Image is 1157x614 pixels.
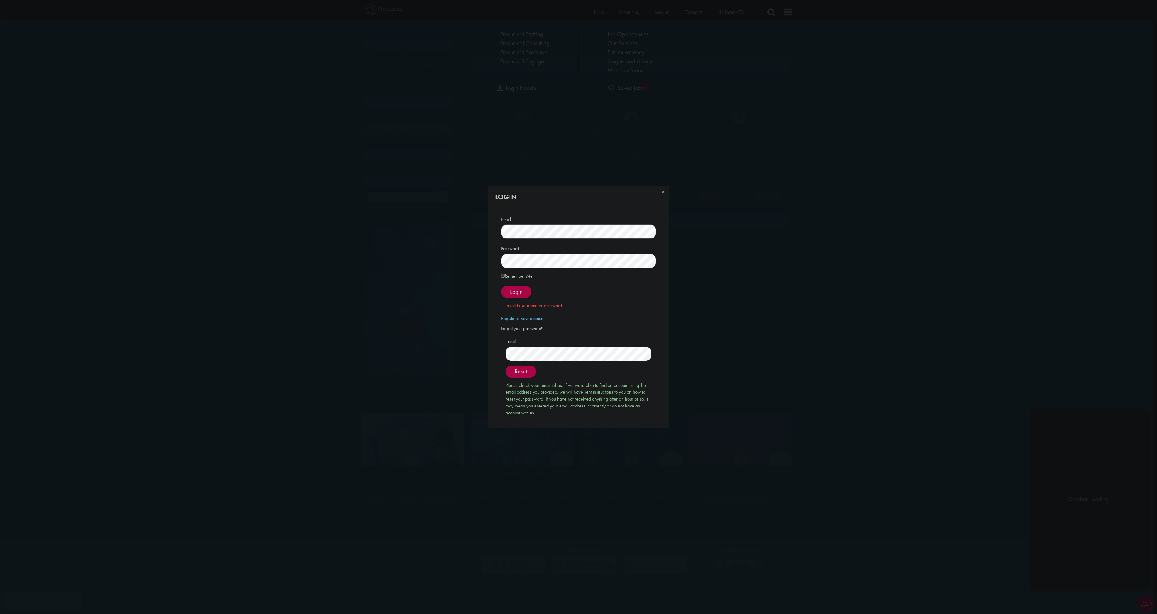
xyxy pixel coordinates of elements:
div: Invalid username or password [506,302,651,309]
span: Please check your email inbox. If we were able to find an account using the email address you pro... [506,382,648,416]
label: Remember Me [501,273,533,280]
h2: Login [495,193,662,201]
label: Email [506,338,516,345]
div: Forgot your password? [501,325,656,332]
a: Register a new account [501,315,544,322]
span: Login [510,288,522,296]
div: Chatbot Loading... [38,87,82,94]
label: Password [501,243,519,252]
label: Email [501,214,511,223]
button: Login [501,286,531,298]
input: Remember Me [501,274,505,278]
button: Reset [506,366,536,378]
span: Reset [515,367,527,375]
